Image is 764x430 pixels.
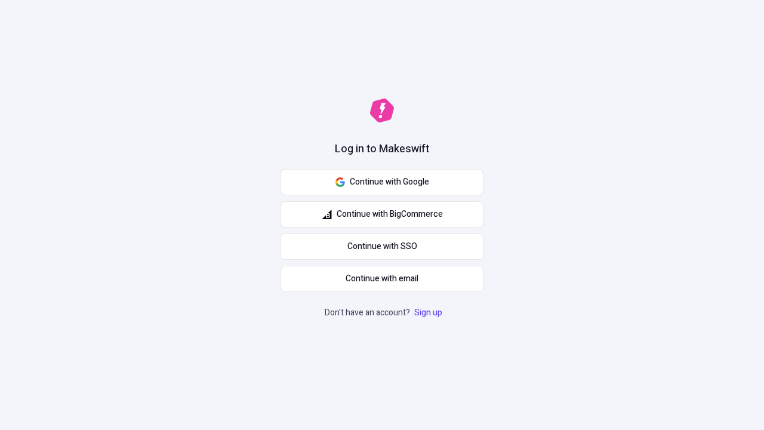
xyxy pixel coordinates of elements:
span: Continue with BigCommerce [337,208,443,221]
button: Continue with email [281,266,483,292]
button: Continue with BigCommerce [281,201,483,228]
span: Continue with email [346,272,418,285]
button: Continue with Google [281,169,483,195]
p: Don't have an account? [325,306,445,320]
a: Continue with SSO [281,234,483,260]
span: Continue with Google [350,176,429,189]
h1: Log in to Makeswift [335,142,429,157]
a: Sign up [412,306,445,319]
